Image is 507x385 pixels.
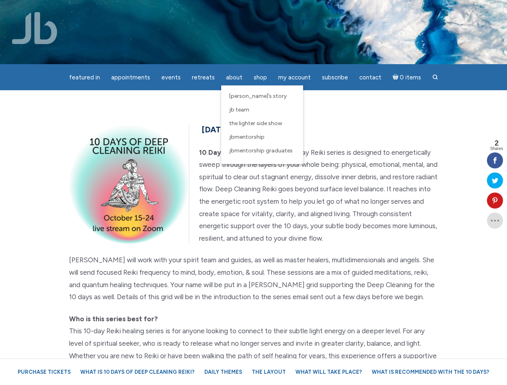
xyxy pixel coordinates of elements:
span: JBMentorship [229,134,265,140]
a: featured in [64,70,105,85]
span: Contact [359,74,381,81]
a: Appointments [106,70,155,85]
a: Subscribe [317,70,353,85]
a: My Account [273,70,316,85]
a: Purchase Tickets [14,365,75,379]
p: [PERSON_NAME] will work with your spirit team and guides, as well as master healers, multidimensi... [69,254,438,303]
span: Events [161,74,181,81]
a: Retreats [187,70,220,85]
span: 2 [490,140,503,147]
span: The Lighter Side Show [229,120,282,127]
a: About [221,70,247,85]
a: The Layout [248,365,290,379]
span: Retreats [192,74,215,81]
a: Contact [354,70,386,85]
img: Jamie Butler. The Everyday Medium [12,12,57,44]
a: Events [157,70,185,85]
a: JBMentorship [225,130,299,144]
i: Cart [393,74,400,81]
a: What is recommended with the 10 Days? [368,365,493,379]
span: My Account [278,74,311,81]
strong: Who is this series best for? [69,315,158,323]
span: featured in [69,74,100,81]
span: [PERSON_NAME]’s Story [229,93,287,99]
a: What will take place? [291,365,366,379]
span: Shares [490,147,503,151]
span: About [226,74,242,81]
a: What is 10 Days of Deep Cleaning Reiki? [76,365,199,379]
span: Subscribe [322,74,348,81]
a: Cart0 items [388,69,426,85]
span: [DATE] – [DATE] [202,125,264,134]
span: Appointments [111,74,150,81]
a: [PERSON_NAME]’s Story [225,89,299,103]
a: JBMentorship Graduates [225,144,299,158]
a: Shop [249,70,272,85]
span: 0 items [400,75,421,81]
strong: 10 Days of Reiki: [199,148,252,156]
span: JB Team [229,106,249,113]
p: A powerful 10-day Reiki series is designed to energetically sweep through the layers of your whol... [69,146,438,245]
span: JBMentorship Graduates [229,147,293,154]
span: Shop [254,74,267,81]
a: The Lighter Side Show [225,117,299,130]
a: JB Team [225,103,299,117]
a: Daily Themes [200,365,246,379]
